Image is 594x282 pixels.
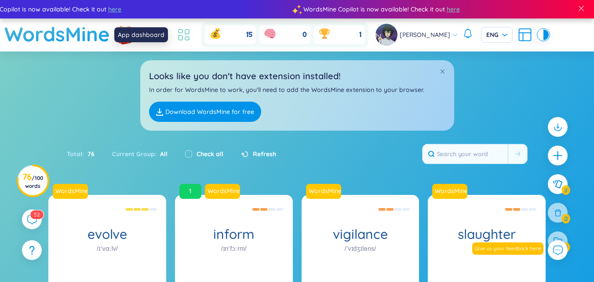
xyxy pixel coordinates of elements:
[48,227,166,242] h1: evolve
[108,4,121,14] span: here
[205,184,244,199] a: WordsMine
[359,30,361,40] span: 1
[375,24,397,46] img: avatar
[30,210,44,219] sup: 52
[302,30,307,40] span: 0
[53,184,91,199] a: WordsMine
[447,4,460,14] span: here
[221,244,247,254] h1: /ɪnˈfɔːrm/
[179,184,205,199] a: 1
[149,69,445,83] h2: Looks like you don't have extension installed!
[4,18,110,50] a: WordsMine
[103,145,176,163] div: Current Group :
[423,144,508,164] input: Search your word
[375,24,400,46] a: avatar
[37,211,40,218] span: 2
[345,244,376,254] h1: /ˈvɪdʒɪləns/
[431,187,468,195] a: WordsMine
[204,187,241,195] a: WordsMine
[149,85,445,95] p: In order for WordsMine to work, you'll need to add the WordsMine extension to your browser.
[305,187,342,195] a: WordsMine
[552,150,563,161] span: plus
[22,173,43,189] h3: 76
[197,149,223,159] label: Check all
[486,30,507,39] span: ENG
[114,27,168,42] div: App dashboard
[157,150,168,158] span: All
[428,227,546,242] h1: slaughter
[116,21,133,48] img: flashSalesIcon.a7f4f837.png
[25,175,43,189] span: / 100 words
[306,184,345,199] a: WordsMine
[246,30,252,40] span: 15
[400,30,450,40] span: [PERSON_NAME]
[34,211,37,218] span: 5
[179,187,202,195] a: 1
[432,184,471,199] a: WordsMine
[175,227,293,242] h1: inform
[253,149,276,159] span: Refresh
[302,227,419,242] h1: vigilance
[84,149,95,159] span: 76
[97,244,118,254] h1: /ɪˈvɑːlv/
[67,145,103,163] div: Total :
[149,102,261,122] a: Download WordsMine for free
[52,187,89,195] a: WordsMine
